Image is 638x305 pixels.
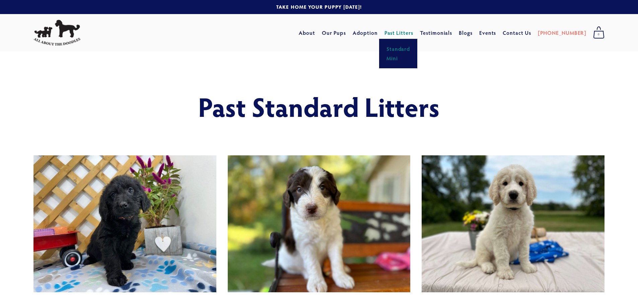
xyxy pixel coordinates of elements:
[384,44,412,54] a: Standard
[33,20,80,46] img: All About The Doodles
[538,27,586,39] a: [PHONE_NUMBER]
[384,54,412,63] a: Mini
[299,27,315,39] a: About
[459,27,473,39] a: Blogs
[593,30,605,39] span: 0
[420,27,452,39] a: Testimonials
[82,92,556,121] h1: Past Standard Litters
[353,27,378,39] a: Adoption
[322,27,346,39] a: Our Pups
[590,24,608,41] a: 0 items in cart
[503,27,531,39] a: Contact Us
[479,27,496,39] a: Events
[384,29,414,36] a: Past Litters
